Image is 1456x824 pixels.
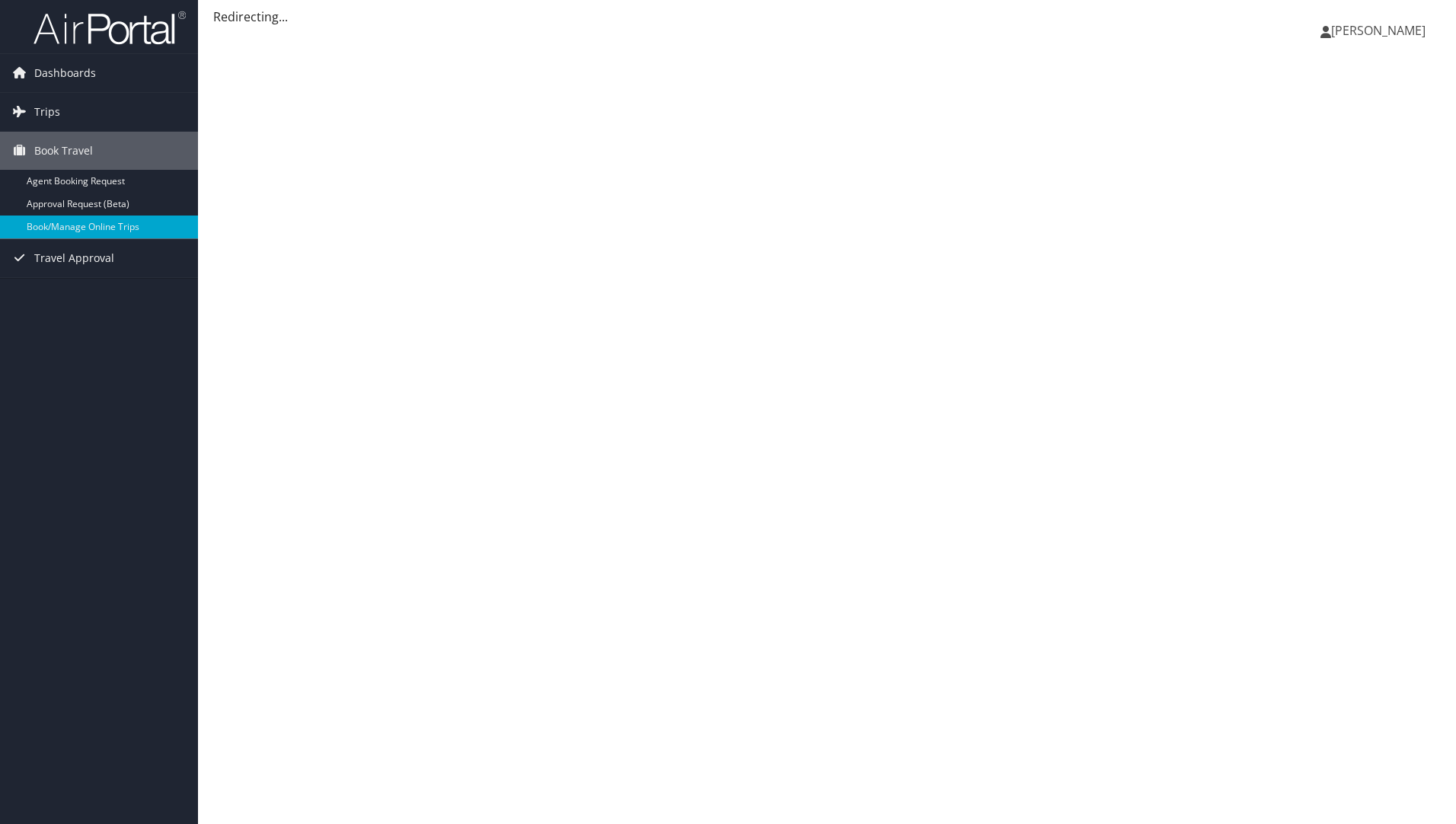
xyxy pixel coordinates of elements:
[34,54,96,92] span: Dashboards
[1320,8,1441,53] a: [PERSON_NAME]
[34,132,93,170] span: Book Travel
[34,10,186,46] img: airportal-logo.png
[213,8,1441,26] div: Redirecting...
[1331,22,1426,39] span: [PERSON_NAME]
[34,93,60,131] span: Trips
[34,239,114,277] span: Travel Approval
